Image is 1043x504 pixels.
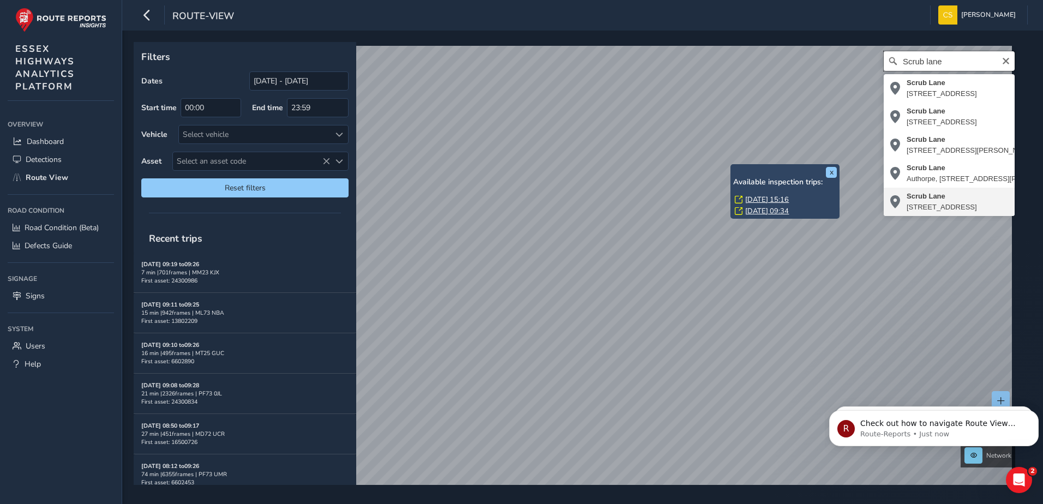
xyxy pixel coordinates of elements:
span: route-view [172,9,234,25]
span: [PERSON_NAME] [961,5,1016,25]
span: First asset: 24300834 [141,398,197,406]
strong: [DATE] 08:50 to 09:17 [141,422,199,430]
h6: Available inspection trips: [733,178,837,187]
div: Scrub Lane [907,191,977,202]
label: Asset [141,156,161,166]
a: [DATE] 09:34 [745,206,789,216]
a: Help [8,355,114,373]
a: [DATE] 15:16 [745,195,789,205]
img: diamond-layout [938,5,957,25]
div: [STREET_ADDRESS][PERSON_NAME] [907,145,1035,156]
a: Road Condition (Beta) [8,219,114,237]
button: Reset filters [141,178,349,197]
div: Select vehicle [179,125,330,143]
div: [STREET_ADDRESS] [907,202,977,213]
button: x [826,167,837,178]
strong: [DATE] 09:10 to 09:26 [141,341,199,349]
span: Users [26,341,45,351]
span: Recent trips [141,224,210,253]
div: 74 min | 6355 frames | PF73 UMR [141,470,349,478]
div: [STREET_ADDRESS] [907,117,977,128]
a: Detections [8,151,114,169]
span: Select an asset code [173,152,330,170]
strong: [DATE] 09:19 to 09:26 [141,260,199,268]
button: [PERSON_NAME] [938,5,1020,25]
div: Road Condition [8,202,114,219]
a: Route View [8,169,114,187]
canvas: Map [137,46,1012,497]
label: Dates [141,76,163,86]
div: Signage [8,271,114,287]
img: rr logo [15,8,106,32]
a: Users [8,337,114,355]
div: 15 min | 942 frames | ML73 NBA [141,309,349,317]
div: Scrub Lane [907,106,977,117]
span: First asset: 16500726 [141,438,197,446]
span: Detections [26,154,62,165]
div: [STREET_ADDRESS] [907,88,977,99]
span: Dashboard [27,136,64,147]
div: Scrub Lane [907,134,1035,145]
div: Select an asset code [330,152,348,170]
div: 21 min | 2326 frames | PF73 0JL [141,389,349,398]
strong: [DATE] 09:11 to 09:25 [141,301,199,309]
span: Road Condition (Beta) [25,223,99,233]
span: Signs [26,291,45,301]
span: First asset: 24300986 [141,277,197,285]
div: 27 min | 451 frames | MD72 UCR [141,430,349,438]
span: Defects Guide [25,241,72,251]
div: 16 min | 495 frames | MT25 GUC [141,349,349,357]
div: 7 min | 701 frames | MM23 KJX [141,268,349,277]
strong: [DATE] 08:12 to 09:26 [141,462,199,470]
span: Reset filters [149,183,340,193]
a: Signs [8,287,114,305]
label: End time [252,103,283,113]
div: System [8,321,114,337]
a: Defects Guide [8,237,114,255]
a: Dashboard [8,133,114,151]
span: ESSEX HIGHWAYS ANALYTICS PLATFORM [15,43,75,93]
strong: [DATE] 09:08 to 09:28 [141,381,199,389]
span: First asset: 13802209 [141,317,197,325]
label: Start time [141,103,177,113]
span: 2 [1028,467,1037,476]
span: First asset: 6602890 [141,357,194,365]
input: Search [884,51,1015,71]
div: Scrub Lane [907,77,977,88]
iframe: Intercom notifications message [825,387,1043,464]
span: First asset: 6602453 [141,478,194,487]
div: Overview [8,116,114,133]
p: Filters [141,50,349,64]
span: Route View [26,172,68,183]
label: Vehicle [141,129,167,140]
span: Help [25,359,41,369]
iframe: Intercom live chat [1006,467,1032,493]
button: Clear [1002,55,1010,65]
